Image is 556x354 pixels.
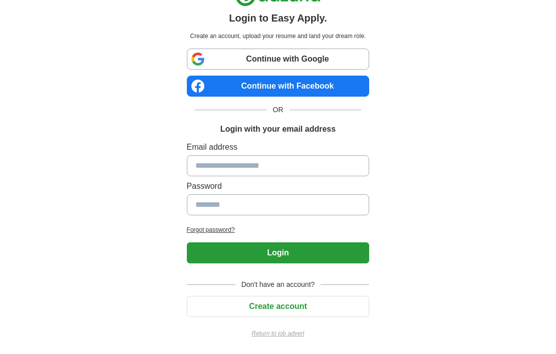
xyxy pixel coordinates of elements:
h1: Login with your email address [220,123,336,135]
span: Don't have an account? [235,279,321,290]
p: Create an account, upload your resume and land your dream role. [189,32,368,41]
a: Forgot password? [187,225,370,234]
a: Return to job advert [187,329,370,338]
a: Continue with Google [187,49,370,70]
button: Login [187,242,370,263]
button: Create account [187,296,370,317]
h1: Login to Easy Apply. [229,11,327,26]
label: Password [187,180,370,192]
a: Continue with Facebook [187,76,370,97]
a: Create account [187,302,370,310]
label: Email address [187,141,370,153]
span: OR [267,105,290,115]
